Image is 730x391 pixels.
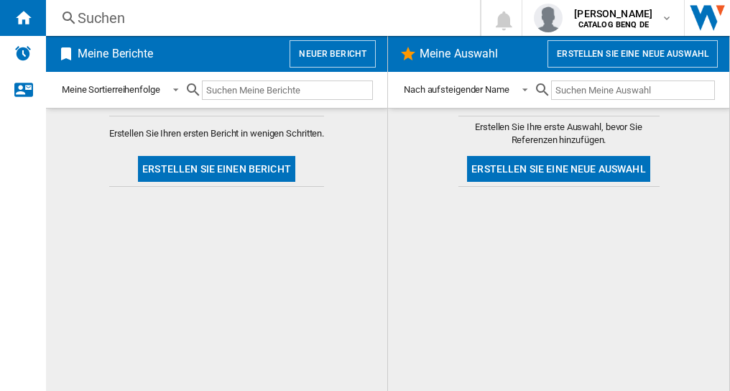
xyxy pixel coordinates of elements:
[551,80,715,100] input: Suchen Meine Auswahl
[578,20,649,29] b: CATALOG BENQ DE
[547,40,718,68] button: Erstellen Sie eine neue Auswahl
[78,8,443,28] div: Suchen
[62,84,160,95] div: Meine Sortierreihenfolge
[417,40,501,68] h2: Meine Auswahl
[404,84,509,95] div: Nach aufsteigender Name
[458,121,660,147] span: Erstellen Sie Ihre erste Auswahl, bevor Sie Referenzen hinzufügen.
[467,156,650,182] button: Erstellen Sie eine neue Auswahl
[534,4,563,32] img: profile.jpg
[290,40,376,68] button: Neuer Bericht
[574,6,652,21] span: [PERSON_NAME]
[14,45,32,62] img: alerts-logo.svg
[109,127,324,140] span: Erstellen Sie Ihren ersten Bericht in wenigen Schritten.
[202,80,373,100] input: Suchen Meine Berichte
[75,40,156,68] h2: Meine Berichte
[138,156,295,182] button: Erstellen Sie einen Bericht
